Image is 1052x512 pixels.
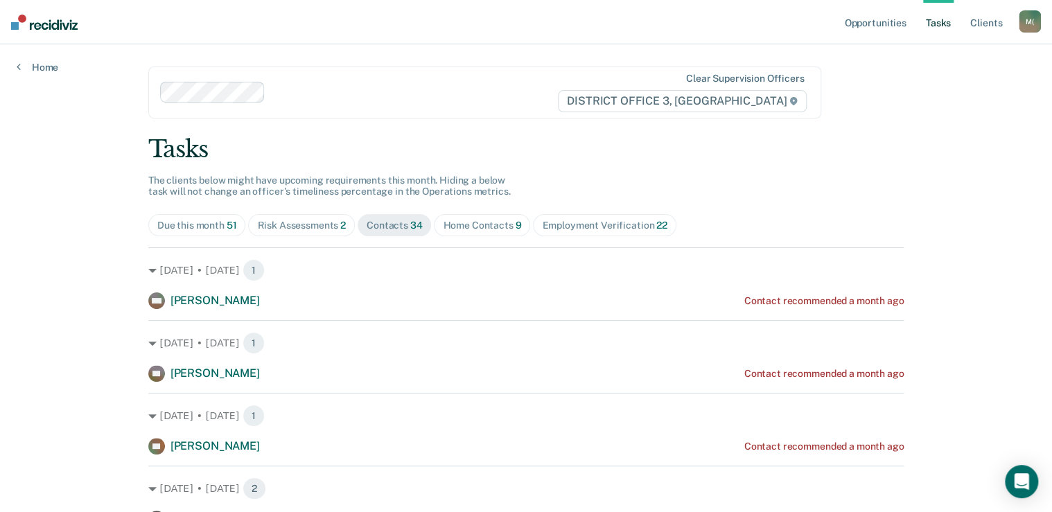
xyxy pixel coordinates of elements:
[243,405,265,427] span: 1
[148,405,904,427] div: [DATE] • [DATE] 1
[170,439,260,452] span: [PERSON_NAME]
[410,220,423,231] span: 34
[148,135,904,164] div: Tasks
[515,220,521,231] span: 9
[157,220,237,231] div: Due this month
[243,477,266,500] span: 2
[1005,465,1038,498] div: Open Intercom Messenger
[1019,10,1041,33] button: M(
[148,477,904,500] div: [DATE] • [DATE] 2
[227,220,237,231] span: 51
[17,61,58,73] a: Home
[542,220,667,231] div: Employment Verification
[148,259,904,281] div: [DATE] • [DATE] 1
[340,220,346,231] span: 2
[558,90,807,112] span: DISTRICT OFFICE 3, [GEOGRAPHIC_DATA]
[257,220,346,231] div: Risk Assessments
[243,259,265,281] span: 1
[170,294,260,307] span: [PERSON_NAME]
[443,220,521,231] div: Home Contacts
[744,441,904,452] div: Contact recommended a month ago
[243,332,265,354] span: 1
[686,73,804,85] div: Clear supervision officers
[1019,10,1041,33] div: M (
[656,220,667,231] span: 22
[170,367,260,380] span: [PERSON_NAME]
[367,220,423,231] div: Contacts
[11,15,78,30] img: Recidiviz
[148,175,511,197] span: The clients below might have upcoming requirements this month. Hiding a below task will not chang...
[148,332,904,354] div: [DATE] • [DATE] 1
[744,295,904,307] div: Contact recommended a month ago
[744,368,904,380] div: Contact recommended a month ago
